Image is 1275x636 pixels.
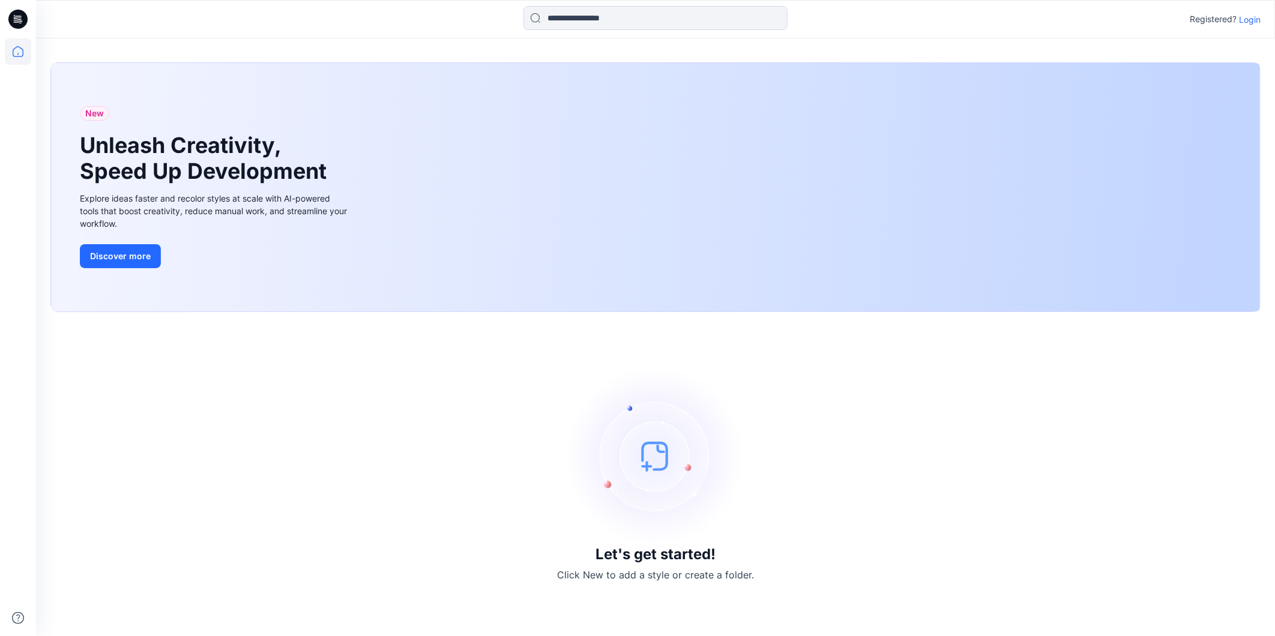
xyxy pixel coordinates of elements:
img: empty-state-image.svg [565,366,746,546]
p: Registered? [1190,12,1237,26]
p: Login [1239,13,1261,26]
button: Discover more [80,244,161,268]
h1: Unleash Creativity, Speed Up Development [80,133,332,184]
h3: Let's get started! [595,546,716,563]
p: Click New to add a style or create a folder. [557,568,754,582]
span: New [85,106,104,121]
div: Explore ideas faster and recolor styles at scale with AI-powered tools that boost creativity, red... [80,192,350,230]
a: Discover more [80,244,350,268]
